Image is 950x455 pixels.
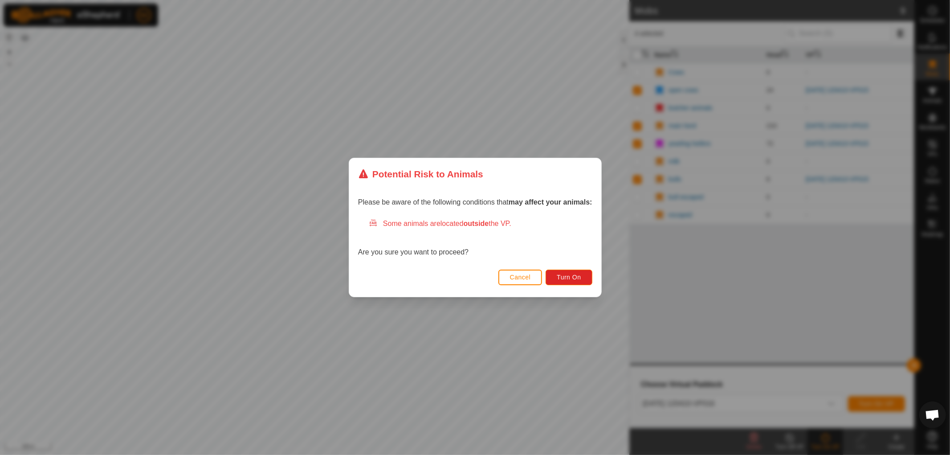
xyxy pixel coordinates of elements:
[358,167,483,181] div: Potential Risk to Animals
[919,402,946,428] div: Open chat
[369,218,592,229] div: Some animals are
[463,220,489,227] strong: outside
[358,198,592,206] span: Please be aware of the following conditions that
[509,198,592,206] strong: may affect your animals:
[498,270,542,285] button: Cancel
[557,274,581,281] span: Turn On
[358,218,592,258] div: Are you sure you want to proceed?
[546,270,592,285] button: Turn On
[510,274,530,281] span: Cancel
[440,220,511,227] span: located the VP.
